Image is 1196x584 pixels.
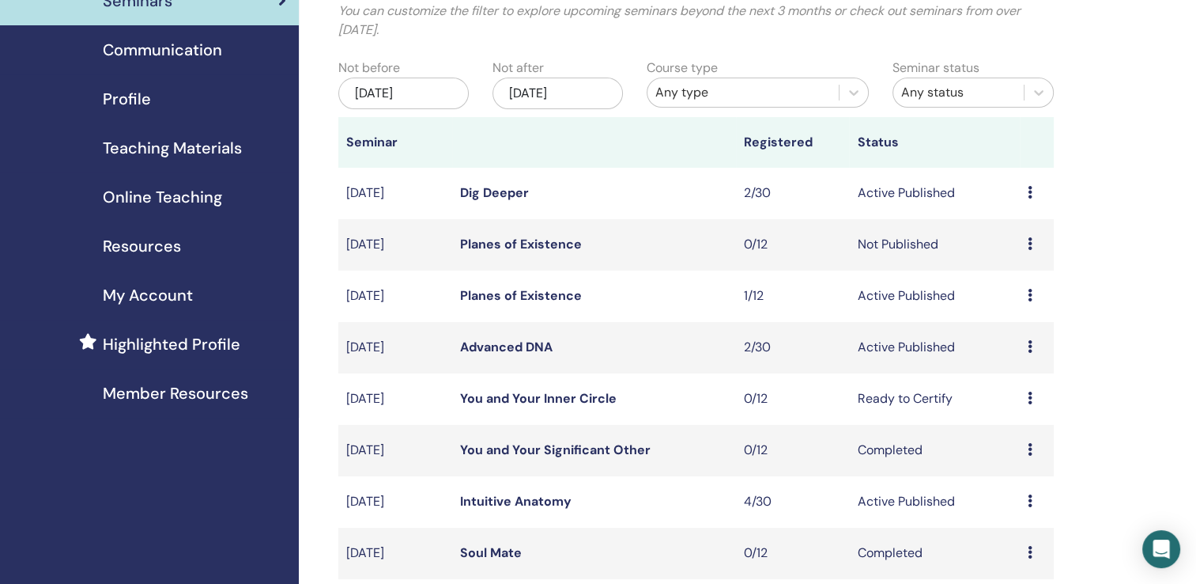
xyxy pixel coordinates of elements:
span: Online Teaching [103,185,222,209]
label: Not before [338,59,400,78]
td: 0/12 [736,425,850,476]
a: Soul Mate [460,544,522,561]
label: Not after [492,59,544,78]
td: [DATE] [338,425,452,476]
label: Seminar status [892,59,979,78]
th: Registered [736,117,850,168]
a: Advanced DNA [460,339,553,355]
td: [DATE] [338,322,452,374]
td: [DATE] [338,219,452,271]
td: Active Published [849,476,1019,528]
span: Profile [103,87,151,111]
span: Highlighted Profile [103,332,240,356]
p: You can customize the filter to explore upcoming seminars beyond the next 3 months or check out s... [338,2,1054,40]
td: [DATE] [338,271,452,322]
td: 2/30 [736,168,850,219]
span: Member Resources [103,381,248,405]
td: 0/12 [736,374,850,425]
td: Ready to Certify [849,374,1019,425]
th: Status [849,117,1019,168]
div: Any type [655,83,832,102]
div: Any status [901,83,1016,102]
div: Open Intercom Messenger [1142,530,1180,568]
a: Planes of Existence [460,287,582,304]
td: 4/30 [736,476,850,528]
a: Planes of Existence [460,236,582,252]
td: Completed [849,528,1019,579]
td: 0/12 [736,528,850,579]
td: [DATE] [338,476,452,528]
a: Dig Deeper [460,184,529,201]
a: You and Your Inner Circle [460,390,617,407]
td: 0/12 [736,219,850,271]
div: [DATE] [338,78,469,109]
td: 2/30 [736,322,850,374]
th: Seminar [338,117,452,168]
span: My Account [103,283,193,307]
div: [DATE] [492,78,623,109]
td: Active Published [849,322,1019,374]
a: You and Your Significant Other [460,442,651,458]
td: [DATE] [338,168,452,219]
span: Resources [103,234,181,258]
td: [DATE] [338,528,452,579]
td: Active Published [849,271,1019,322]
td: Completed [849,425,1019,476]
td: 1/12 [736,271,850,322]
label: Course type [647,59,718,78]
td: Not Published [849,219,1019,271]
td: [DATE] [338,374,452,425]
span: Communication [103,38,222,62]
span: Teaching Materials [103,136,242,160]
td: Active Published [849,168,1019,219]
a: Intuitive Anatomy [460,493,572,510]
